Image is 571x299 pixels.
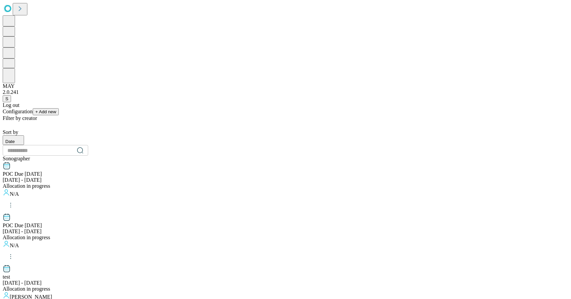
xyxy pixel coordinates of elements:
[5,96,8,101] span: S
[5,139,15,144] span: Date
[3,197,19,213] button: kebab-menu
[3,171,568,177] div: POC Due Dec 30
[3,235,568,241] div: Allocation in progress
[3,156,568,162] div: Sonographer
[3,95,11,102] button: S
[3,109,33,114] span: Configuration
[3,183,568,189] div: Allocation in progress
[3,83,568,89] div: MAY
[3,222,568,229] div: POC Due Feb 27
[3,286,568,292] div: Allocation in progress
[10,191,19,197] span: N/A
[3,115,37,121] span: Filter by creator
[3,249,19,265] button: kebab-menu
[3,129,18,135] span: Sort by
[33,108,59,115] button: + Add new
[35,109,56,114] span: + Add new
[3,280,568,286] div: [DATE] - [DATE]
[3,89,568,95] div: 2.0.241
[3,102,568,108] div: Log out
[3,274,568,280] div: test
[10,243,19,248] span: N/A
[3,229,568,235] div: [DATE] - [DATE]
[3,177,568,183] div: [DATE] - [DATE]
[3,135,24,145] button: Date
